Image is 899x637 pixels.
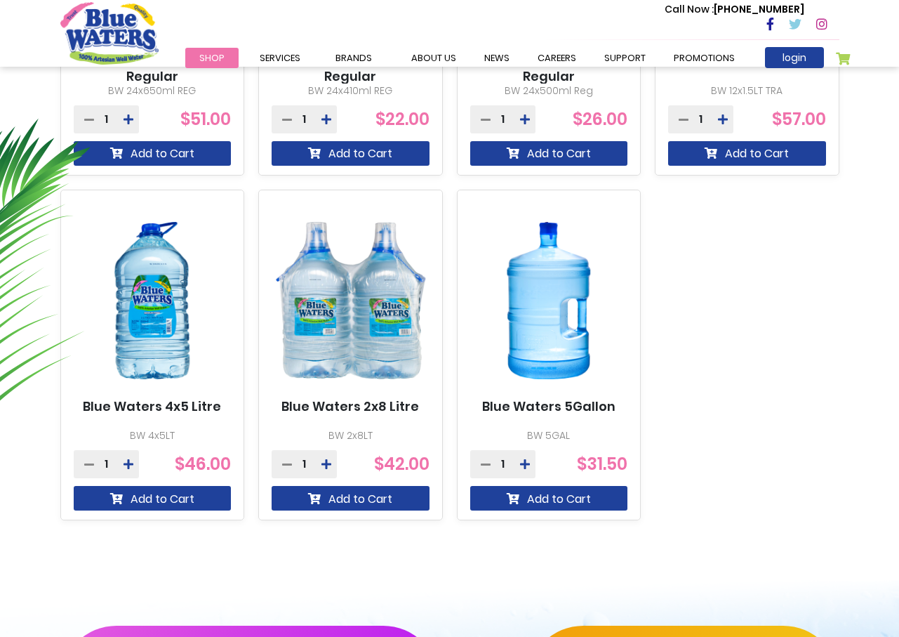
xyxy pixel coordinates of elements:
p: BW 4x5LT [74,428,232,443]
span: Services [260,51,300,65]
p: BW 24x410ml REG [272,84,429,98]
a: careers [524,48,590,68]
p: BW 24x500ml Reg [470,84,628,98]
a: login [765,47,824,68]
p: BW 5GAL [470,428,628,443]
span: $26.00 [573,107,627,131]
p: BW 24x650ml REG [74,84,232,98]
button: Add to Cart [668,141,826,166]
a: Blue Waters 12x1.5 Litre [672,54,822,70]
a: store logo [60,2,159,64]
a: Blue Waters 5Gallon [482,399,615,414]
button: Add to Cart [470,141,628,166]
img: Blue Waters 5Gallon [470,202,628,400]
p: BW 2x8LT [272,428,429,443]
a: Blue Waters 24x410ml Regular [272,54,429,84]
span: $22.00 [375,107,429,131]
img: Blue Waters 4x5 Litre [74,202,232,400]
span: $51.00 [180,107,231,131]
a: Promotions [660,48,749,68]
button: Add to Cart [74,141,232,166]
a: Blue Waters 24x650ml Regular [74,54,232,84]
span: $46.00 [175,452,231,475]
a: Blue Waters 2x8 Litre [281,399,419,414]
button: Add to Cart [272,141,429,166]
button: Add to Cart [272,486,429,511]
button: Add to Cart [74,486,232,511]
a: about us [397,48,470,68]
a: support [590,48,660,68]
a: Blue Waters 24x500ml Regular [470,54,628,84]
span: $57.00 [772,107,826,131]
img: Blue Waters 2x8 Litre [272,202,429,400]
p: [PHONE_NUMBER] [665,2,804,17]
a: News [470,48,524,68]
span: Shop [199,51,225,65]
span: Brands [335,51,372,65]
button: Add to Cart [470,486,628,511]
span: $31.50 [577,452,627,475]
span: Call Now : [665,2,714,16]
p: BW 12x1.5LT TRA [668,84,826,98]
a: Blue Waters 4x5 Litre [83,399,221,414]
span: $42.00 [374,452,429,475]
